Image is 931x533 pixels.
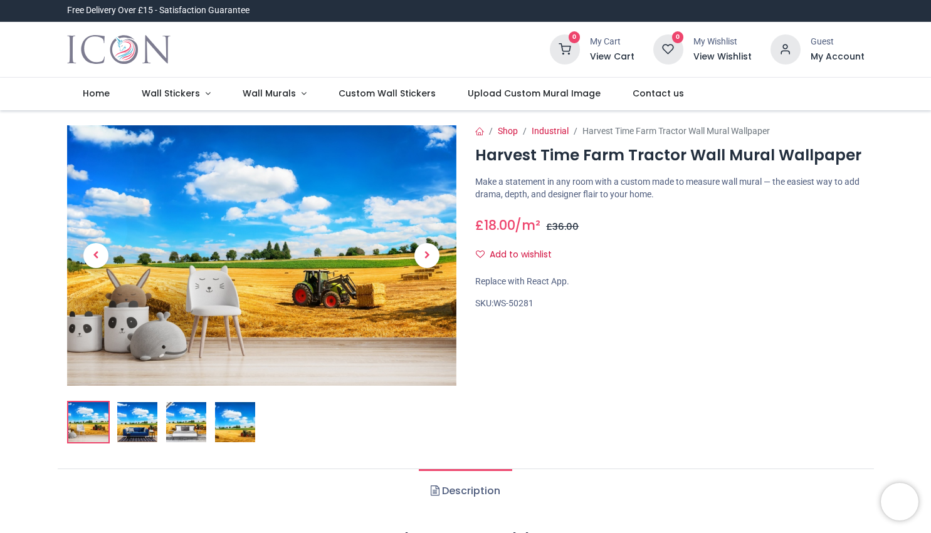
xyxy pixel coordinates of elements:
span: Next [414,243,439,268]
span: Home [83,87,110,100]
a: Wall Murals [226,78,322,110]
span: £ [475,216,515,234]
span: Wall Stickers [142,87,200,100]
div: Guest [811,36,865,48]
span: £ [546,220,579,233]
a: My Account [811,51,865,63]
div: Free Delivery Over £15 - Satisfaction Guarantee [67,4,250,17]
span: Custom Wall Stickers [339,87,436,100]
span: Previous [83,243,108,268]
span: Contact us [633,87,684,100]
a: Shop [498,126,518,136]
a: Logo of Icon Wall Stickers [67,32,171,67]
span: 18.00 [484,216,515,234]
div: My Cart [590,36,634,48]
iframe: Customer reviews powered by Trustpilot [601,4,865,17]
span: /m² [515,216,540,234]
div: My Wishlist [693,36,752,48]
div: SKU: [475,298,865,310]
a: 0 [653,44,683,54]
a: Next [397,164,456,346]
a: Description [419,469,512,513]
a: 0 [550,44,580,54]
span: 36.00 [552,220,579,233]
a: View Wishlist [693,51,752,63]
h1: Harvest Time Farm Tractor Wall Mural Wallpaper [475,145,865,166]
a: Industrial [532,126,569,136]
img: Harvest Time Farm Tractor Wall Mural Wallpaper [68,402,108,442]
span: Harvest Time Farm Tractor Wall Mural Wallpaper [582,126,770,136]
span: Wall Murals [243,87,296,100]
img: Harvest Time Farm Tractor Wall Mural Wallpaper [67,125,456,386]
a: View Cart [590,51,634,63]
div: Replace with React App. [475,276,865,288]
iframe: Brevo live chat [881,483,918,520]
p: Make a statement in any room with a custom made to measure wall mural — the easiest way to add dr... [475,176,865,200]
img: WS-50281-04 [215,402,255,442]
i: Add to wishlist [476,250,485,259]
sup: 0 [672,31,684,43]
span: WS-50281 [493,298,534,308]
sup: 0 [569,31,581,43]
img: WS-50281-02 [117,402,157,442]
span: Upload Custom Mural Image [468,87,601,100]
a: Previous [67,164,125,346]
a: Wall Stickers [126,78,227,110]
button: Add to wishlistAdd to wishlist [475,244,562,266]
img: WS-50281-03 [166,402,206,442]
img: Icon Wall Stickers [67,32,171,67]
